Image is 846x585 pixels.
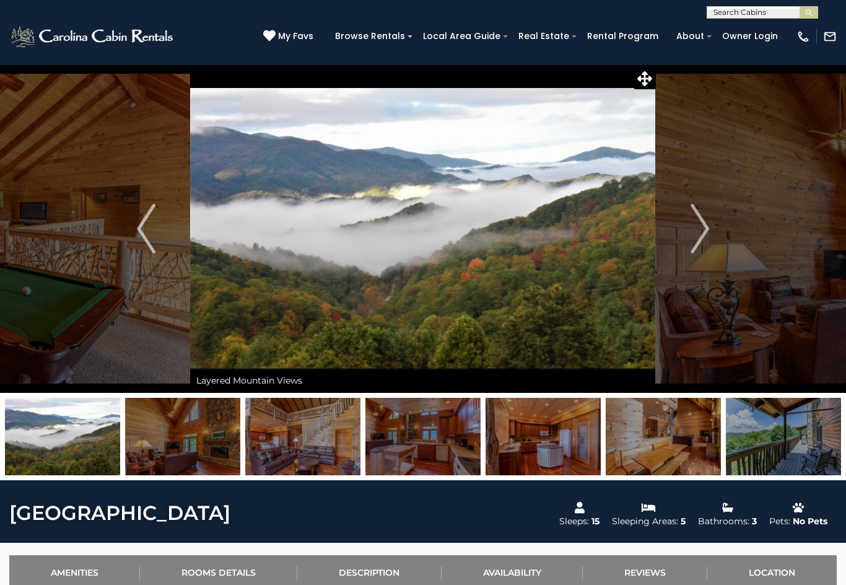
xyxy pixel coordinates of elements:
div: Layered Mountain Views [190,368,655,393]
img: mail-regular-white.png [823,30,837,43]
img: 163466672 [125,398,240,475]
a: Rental Program [581,27,665,46]
img: 163466702 [726,398,841,475]
img: phone-regular-white.png [796,30,810,43]
a: About [670,27,710,46]
img: 163466671 [5,398,120,475]
img: arrow [137,204,155,253]
button: Next [656,64,744,393]
a: Owner Login [716,27,784,46]
a: My Favs [263,30,316,43]
a: Local Area Guide [417,27,507,46]
button: Previous [102,64,190,393]
img: White-1-2.png [9,24,177,49]
img: 163466673 [245,398,360,475]
a: Real Estate [512,27,575,46]
span: My Favs [278,30,313,43]
img: 163466682 [606,398,721,475]
a: Browse Rentals [329,27,411,46]
img: 163466676 [365,398,481,475]
img: 163466675 [486,398,601,475]
img: arrow [691,204,709,253]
